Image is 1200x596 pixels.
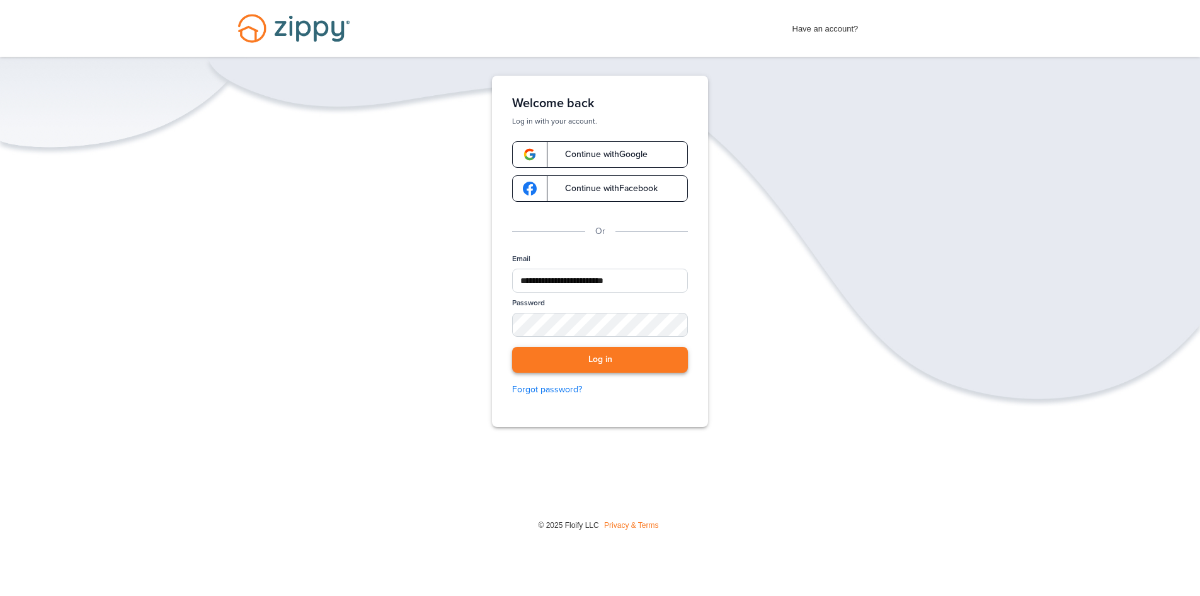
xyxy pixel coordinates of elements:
a: Privacy & Terms [604,521,658,530]
button: Log in [512,347,688,373]
span: Continue with Google [552,150,648,159]
img: google-logo [523,182,537,196]
p: Or [595,225,605,238]
input: Email [512,269,688,293]
img: Back to Top [1165,566,1197,593]
h1: Welcome back [512,96,688,111]
span: Have an account? [792,16,859,36]
img: google-logo [523,148,537,161]
label: Password [512,298,545,308]
a: google-logoContinue withFacebook [512,175,688,202]
span: © 2025 Floify LLC [538,521,598,530]
a: google-logoContinue withGoogle [512,141,688,168]
a: Forgot password? [512,383,688,397]
span: Continue with Facebook [552,184,658,193]
p: Log in with your account. [512,116,688,126]
input: Password [512,313,688,337]
label: Email [512,254,530,264]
